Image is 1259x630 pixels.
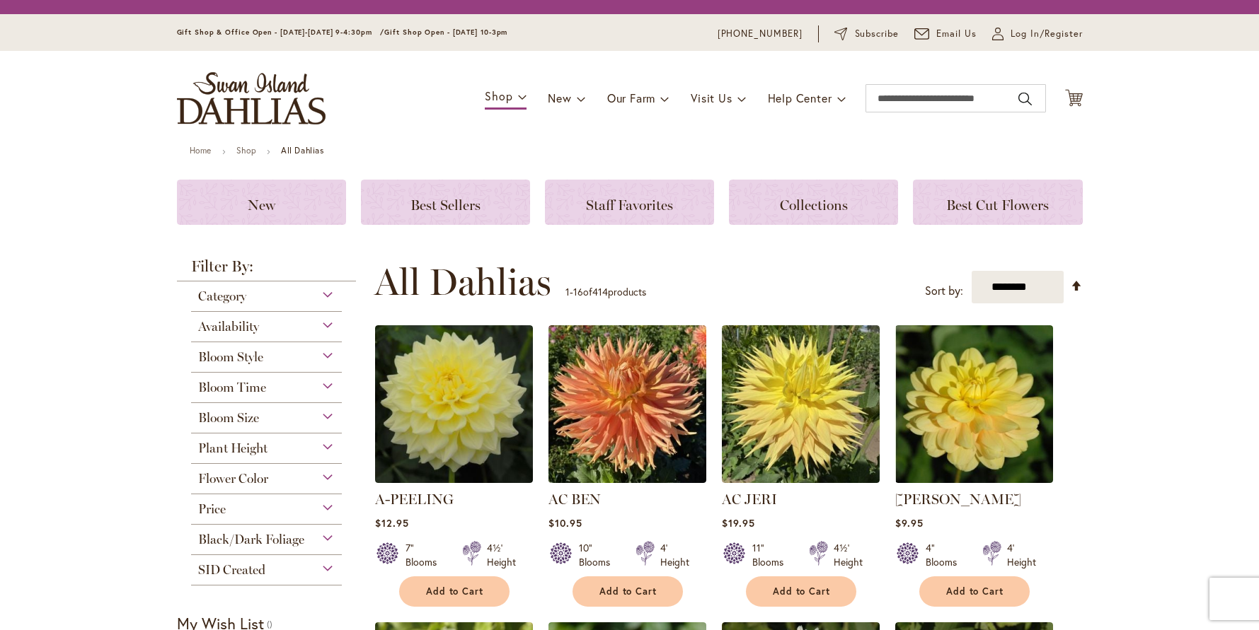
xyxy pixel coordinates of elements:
span: Email Us [936,27,977,41]
a: [PERSON_NAME] [895,491,1021,508]
a: Best Cut Flowers [913,180,1082,225]
span: Best Cut Flowers [946,197,1049,214]
span: Add to Cart [773,585,831,597]
span: Log In/Register [1011,27,1083,41]
button: Add to Cart [746,576,856,607]
span: Category [198,288,246,304]
p: - of products [565,281,646,303]
a: AC Jeri [722,472,880,486]
a: Staff Favorites [545,180,714,225]
span: 414 [592,285,608,298]
span: Staff Favorites [586,197,673,214]
strong: All Dahlias [281,145,324,156]
span: Bloom Time [198,380,266,395]
a: Subscribe [834,27,899,41]
div: 10" Blooms [579,541,619,569]
span: Add to Cart [426,585,484,597]
span: $19.95 [722,516,755,530]
button: Add to Cart [573,576,683,607]
div: 4½' Height [834,541,863,569]
div: 4' Height [660,541,689,569]
span: $12.95 [375,516,409,530]
a: [PHONE_NUMBER] [718,27,803,41]
span: Visit Us [691,91,732,105]
button: Add to Cart [919,576,1030,607]
span: 1 [565,285,570,298]
a: Collections [729,180,898,225]
span: New [548,91,571,105]
a: AC BEN [548,491,601,508]
span: New [248,197,275,214]
div: 4½' Height [487,541,516,569]
label: Sort by: [925,278,963,304]
span: Our Farm [607,91,655,105]
span: $10.95 [548,516,582,530]
button: Add to Cart [399,576,510,607]
span: Availability [198,319,259,334]
a: AHOY MATEY [895,472,1053,486]
div: 11" Blooms [752,541,792,569]
a: Shop [236,145,256,156]
span: SID Created [198,562,265,578]
span: Best Sellers [410,197,481,214]
a: A-Peeling [375,472,533,486]
a: AC BEN [548,472,706,486]
span: Gift Shop & Office Open - [DATE]-[DATE] 9-4:30pm / [177,28,385,37]
a: Email Us [914,27,977,41]
img: AC Jeri [722,325,880,483]
a: Log In/Register [992,27,1083,41]
a: Home [190,145,212,156]
span: All Dahlias [374,261,551,303]
span: Bloom Style [198,349,263,365]
span: Shop [485,88,512,103]
a: store logo [177,72,326,124]
span: Price [198,501,226,517]
a: Best Sellers [361,180,530,225]
span: Flower Color [198,471,268,486]
div: 7" Blooms [406,541,445,569]
a: AC JERI [722,491,777,508]
img: A-Peeling [375,325,533,483]
span: Subscribe [855,27,899,41]
div: 4' Height [1007,541,1036,569]
span: Bloom Size [198,410,259,426]
button: Search [1018,88,1031,110]
span: Gift Shop Open - [DATE] 10-3pm [384,28,507,37]
div: 4" Blooms [926,541,965,569]
strong: Filter By: [177,259,357,281]
span: $9.95 [895,516,924,530]
a: New [177,180,346,225]
span: Add to Cart [599,585,657,597]
span: Help Center [768,91,832,105]
a: A-PEELING [375,491,454,508]
span: Plant Height [198,441,268,456]
span: Black/Dark Foliage [198,532,304,547]
span: 16 [573,285,583,298]
span: Add to Cart [946,585,1004,597]
span: Collections [780,197,848,214]
img: AC BEN [548,325,706,483]
img: AHOY MATEY [895,325,1053,483]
